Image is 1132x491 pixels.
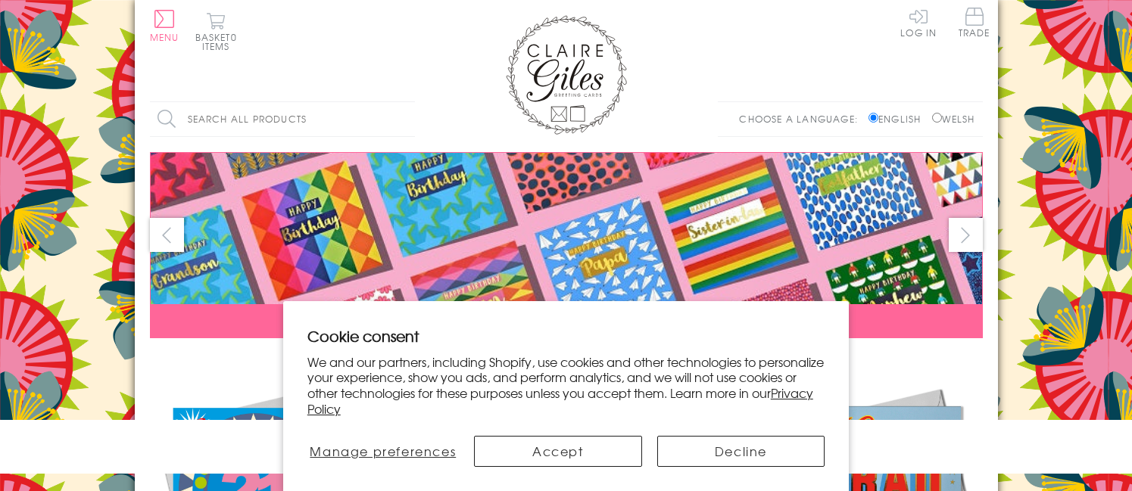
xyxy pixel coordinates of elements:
[959,8,990,40] a: Trade
[400,102,415,136] input: Search
[150,10,179,42] button: Menu
[959,8,990,37] span: Trade
[195,12,237,51] button: Basket0 items
[307,384,813,418] a: Privacy Policy
[900,8,937,37] a: Log In
[307,325,825,346] h2: Cookie consent
[932,112,975,126] label: Welsh
[949,218,983,252] button: next
[868,113,878,123] input: English
[150,102,415,136] input: Search all products
[739,112,865,126] p: Choose a language:
[307,354,825,417] p: We and our partners, including Shopify, use cookies and other technologies to personalize your ex...
[150,30,179,44] span: Menu
[310,442,456,460] span: Manage preferences
[657,436,825,467] button: Decline
[932,113,942,123] input: Welsh
[868,112,928,126] label: English
[202,30,237,53] span: 0 items
[506,15,627,135] img: Claire Giles Greetings Cards
[150,350,983,373] div: Carousel Pagination
[474,436,642,467] button: Accept
[307,436,459,467] button: Manage preferences
[150,218,184,252] button: prev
